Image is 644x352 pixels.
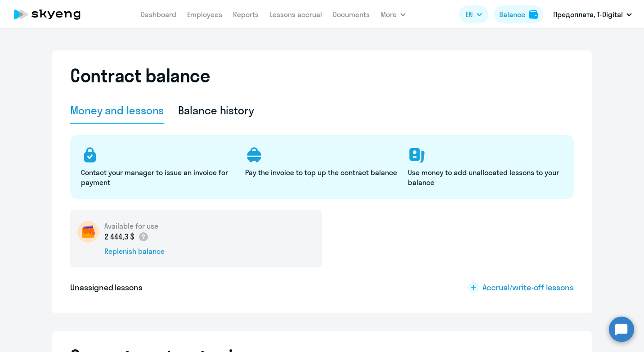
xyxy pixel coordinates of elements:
a: Documents [333,10,370,19]
a: Lessons accrual [269,10,322,19]
p: 2 444,3 $ [104,231,149,243]
h2: Contract balance [70,65,210,86]
div: Balance history [178,103,254,117]
button: EN [459,5,488,23]
a: Employees [187,10,222,19]
p: Pay the invoice to top up the contract balance [245,167,397,177]
h5: Available for use [104,221,165,231]
img: wallet-circle.png [77,221,99,243]
p: Contact your manager to issue an invoice for payment [81,167,234,187]
div: Replenish balance [104,246,165,256]
div: Balance [499,9,525,20]
p: Предоплата, T-Digital [553,9,623,20]
span: EN [465,9,473,20]
p: Use money to add unallocated lessons to your balance [408,167,561,187]
a: Reports [233,10,259,19]
span: More [380,9,397,20]
button: Balancebalance [494,5,543,23]
button: Предоплата, T-Digital [549,4,636,25]
span: Accrual/write-off lessons [483,282,574,293]
a: Dashboard [141,10,176,19]
h5: Unassigned lessons [70,282,143,293]
img: balance [529,10,538,19]
div: Money and lessons [70,103,164,117]
button: More [380,5,406,23]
